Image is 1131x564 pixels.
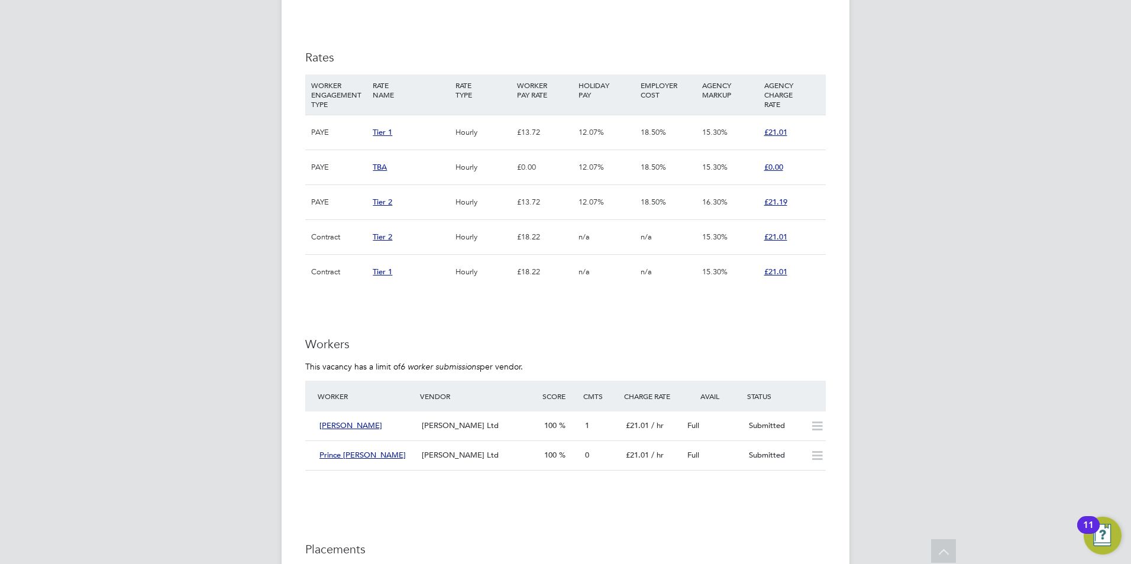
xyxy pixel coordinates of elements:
div: AGENCY CHARGE RATE [761,74,823,115]
div: RATE TYPE [453,74,514,105]
span: 16.30% [702,197,728,207]
span: [PERSON_NAME] [319,420,382,430]
span: £21.01 [626,420,649,430]
div: HOLIDAY PAY [576,74,637,105]
div: Status [744,385,826,407]
span: / hr [651,450,664,460]
span: n/a [641,267,652,277]
span: Tier 2 [373,197,392,207]
div: 11 [1083,525,1094,540]
span: 18.50% [641,162,666,172]
span: n/a [579,267,590,277]
div: £18.22 [514,220,576,254]
span: n/a [641,232,652,242]
div: Score [539,385,580,407]
div: PAYE [308,115,370,150]
span: Tier 1 [373,127,392,137]
span: 15.30% [702,162,728,172]
span: 12.07% [579,197,604,207]
span: [PERSON_NAME] Ltd [422,450,499,460]
div: £18.22 [514,255,576,289]
div: WORKER ENGAGEMENT TYPE [308,74,370,115]
span: 1 [585,420,589,430]
div: Hourly [453,150,514,184]
span: [PERSON_NAME] Ltd [422,420,499,430]
div: RATE NAME [370,74,452,105]
p: This vacancy has a limit of per vendor. [305,361,826,372]
span: 12.07% [579,162,604,172]
div: Vendor [417,385,539,407]
div: PAYE [308,150,370,184]
div: Avail [683,385,744,407]
div: WORKER PAY RATE [514,74,576,105]
button: Open Resource Center, 11 new notifications [1084,517,1122,555]
span: 0 [585,450,589,460]
span: 18.50% [641,197,666,207]
span: 12.07% [579,127,604,137]
span: £21.19 [764,197,787,207]
span: Full [687,420,699,430]
span: 15.30% [702,267,728,277]
span: n/a [579,232,590,242]
span: 18.50% [641,127,666,137]
div: AGENCY MARKUP [699,74,761,105]
span: Prince [PERSON_NAME] [319,450,406,460]
span: / hr [651,420,664,430]
div: Charge Rate [621,385,683,407]
span: 15.30% [702,232,728,242]
div: Hourly [453,220,514,254]
span: TBA [373,162,387,172]
span: Full [687,450,699,460]
span: £21.01 [764,127,787,137]
div: Submitted [744,446,806,465]
div: Hourly [453,115,514,150]
em: 6 worker submissions [400,361,480,372]
span: Tier 1 [373,267,392,277]
span: 100 [544,450,557,460]
div: £0.00 [514,150,576,184]
div: £13.72 [514,185,576,219]
h3: Workers [305,336,826,352]
div: Hourly [453,185,514,219]
span: 100 [544,420,557,430]
h3: Placements [305,542,826,557]
span: £21.01 [764,232,787,242]
div: Hourly [453,255,514,289]
span: 15.30% [702,127,728,137]
div: £13.72 [514,115,576,150]
div: PAYE [308,185,370,219]
div: Cmts [580,385,621,407]
div: EMPLOYER COST [638,74,699,105]
span: Tier 2 [373,232,392,242]
div: Contract [308,220,370,254]
div: Worker [315,385,417,407]
h3: Rates [305,50,826,65]
span: £21.01 [626,450,649,460]
div: Submitted [744,416,806,436]
div: Contract [308,255,370,289]
span: £21.01 [764,267,787,277]
span: £0.00 [764,162,783,172]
